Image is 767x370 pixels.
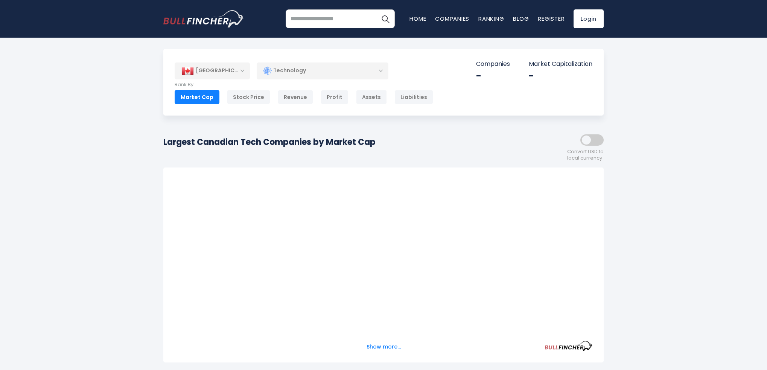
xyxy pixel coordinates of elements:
div: [GEOGRAPHIC_DATA] [175,62,250,79]
div: Revenue [278,90,313,104]
div: - [529,70,592,82]
a: Go to homepage [163,10,244,27]
a: Ranking [478,15,504,23]
h1: Largest Canadian Tech Companies by Market Cap [163,136,376,148]
div: Assets [356,90,387,104]
a: Companies [435,15,469,23]
a: Login [574,9,604,28]
div: Liabilities [394,90,433,104]
a: Home [409,15,426,23]
p: Companies [476,60,510,68]
span: Convert USD to local currency [567,149,604,161]
p: Market Capitalization [529,60,592,68]
img: bullfincher logo [163,10,244,27]
div: Stock Price [227,90,270,104]
div: Market Cap [175,90,219,104]
a: Register [538,15,565,23]
div: Technology [257,62,388,79]
p: Rank By [175,82,433,88]
a: Blog [513,15,529,23]
button: Search [376,9,395,28]
button: Show more... [362,341,405,353]
div: - [476,70,510,82]
div: Profit [321,90,348,104]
